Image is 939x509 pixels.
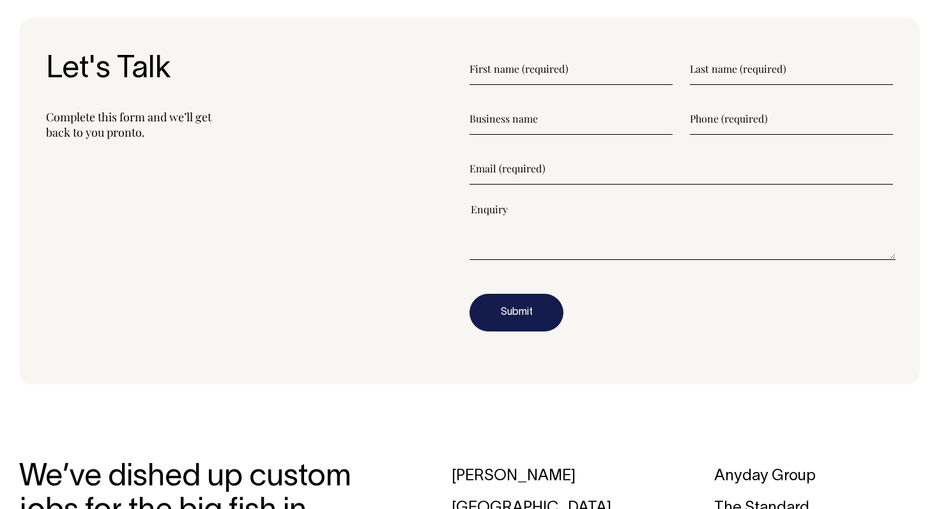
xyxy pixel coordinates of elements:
[452,461,657,492] div: [PERSON_NAME]
[469,53,673,85] input: First name (required)
[46,109,469,140] p: Complete this form and we’ll get back to you pronto.
[690,103,893,135] input: Phone (required)
[469,103,673,135] input: Business name
[714,461,920,492] div: Anyday Group
[690,53,893,85] input: Last name (required)
[469,294,563,332] button: Submit
[46,53,469,87] h3: Let's Talk
[469,153,893,185] input: Email (required)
